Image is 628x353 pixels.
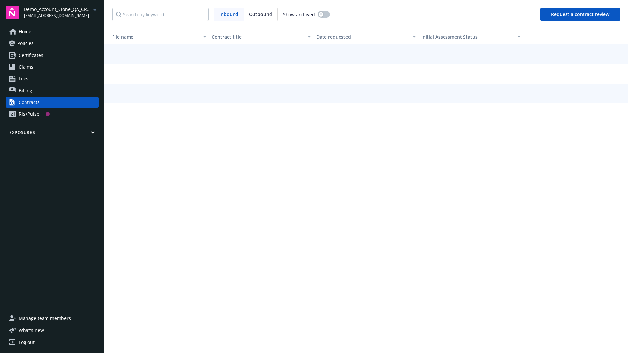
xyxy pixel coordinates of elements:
[421,33,514,40] div: Toggle SortBy
[19,337,35,347] div: Log out
[244,8,277,21] span: Outbound
[19,74,28,84] span: Files
[19,313,71,324] span: Manage team members
[19,327,44,334] span: What ' s new
[24,6,99,19] button: Demo_Account_Clone_QA_CR_Tests_Prospect[EMAIL_ADDRESS][DOMAIN_NAME]arrowDropDown
[6,97,99,108] a: Contracts
[6,130,99,138] button: Exposures
[19,50,43,60] span: Certificates
[112,8,209,21] input: Search by keyword...
[19,26,31,37] span: Home
[17,38,34,49] span: Policies
[6,85,99,96] a: Billing
[421,34,478,40] span: Initial Assessment Status
[24,13,91,19] span: [EMAIL_ADDRESS][DOMAIN_NAME]
[219,11,238,18] span: Inbound
[212,33,304,40] div: Contract title
[6,74,99,84] a: Files
[19,109,39,119] div: RiskPulse
[540,8,620,21] button: Request a contract review
[24,6,91,13] span: Demo_Account_Clone_QA_CR_Tests_Prospect
[283,11,315,18] span: Show archived
[6,62,99,72] a: Claims
[6,327,54,334] button: What's new
[107,33,199,40] div: File name
[209,29,314,44] button: Contract title
[19,62,33,72] span: Claims
[249,11,272,18] span: Outbound
[19,85,32,96] span: Billing
[6,50,99,60] a: Certificates
[316,33,409,40] div: Date requested
[6,26,99,37] a: Home
[91,6,99,14] a: arrowDropDown
[6,109,99,119] a: RiskPulse
[19,97,40,108] div: Contracts
[6,6,19,19] img: navigator-logo.svg
[314,29,418,44] button: Date requested
[6,313,99,324] a: Manage team members
[107,33,199,40] div: Toggle SortBy
[214,8,244,21] span: Inbound
[6,38,99,49] a: Policies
